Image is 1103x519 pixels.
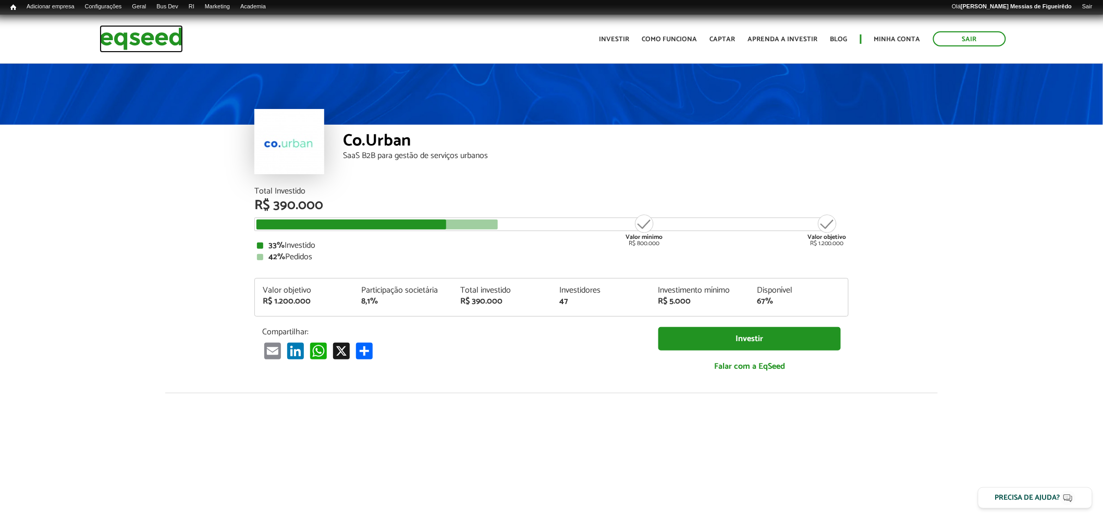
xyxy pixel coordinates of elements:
a: Geral [127,3,151,11]
a: Adicionar empresa [21,3,80,11]
a: Aprenda a investir [748,36,818,43]
div: Participação societária [362,286,445,295]
div: Pedidos [257,253,846,261]
a: Investir [599,36,630,43]
div: SaaS B2B para gestão de serviços urbanos [343,152,849,160]
div: R$ 390.000 [254,199,849,212]
img: EqSeed [100,25,183,53]
div: 67% [757,297,840,306]
div: Investidores [559,286,643,295]
div: R$ 1.200.000 [807,213,847,247]
div: 47 [559,297,643,306]
div: Disponível [757,286,840,295]
a: Falar com a EqSeed [658,356,841,377]
div: Investido [257,242,846,250]
a: WhatsApp [308,342,329,359]
a: Captar [710,36,736,43]
div: Valor objetivo [263,286,346,295]
a: Sair [933,31,1006,46]
a: Compartilhar [354,342,375,359]
div: R$ 800.000 [624,213,664,247]
div: R$ 1.200.000 [263,297,346,306]
a: Marketing [200,3,235,11]
strong: [PERSON_NAME] Messias de Figueirêdo [961,3,1072,9]
p: Compartilhar: [262,327,643,337]
a: Minha conta [874,36,921,43]
span: Início [10,4,16,11]
a: Email [262,342,283,359]
a: Academia [235,3,271,11]
strong: Valor objetivo [807,232,847,242]
a: Como funciona [642,36,697,43]
a: Configurações [80,3,127,11]
strong: Valor mínimo [626,232,663,242]
a: Investir [658,327,841,351]
div: Total Investido [254,187,849,196]
strong: 42% [268,250,285,264]
div: 8,1% [362,297,445,306]
div: Co.Urban [343,132,849,152]
a: Blog [830,36,848,43]
a: LinkedIn [285,342,306,359]
a: Sair [1077,3,1098,11]
div: Total investido [460,286,544,295]
a: Bus Dev [151,3,183,11]
div: Investimento mínimo [658,286,742,295]
a: Início [5,3,21,13]
a: RI [183,3,200,11]
div: R$ 390.000 [460,297,544,306]
a: Olá[PERSON_NAME] Messias de Figueirêdo [947,3,1077,11]
strong: 33% [268,238,285,252]
div: R$ 5.000 [658,297,742,306]
a: X [331,342,352,359]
